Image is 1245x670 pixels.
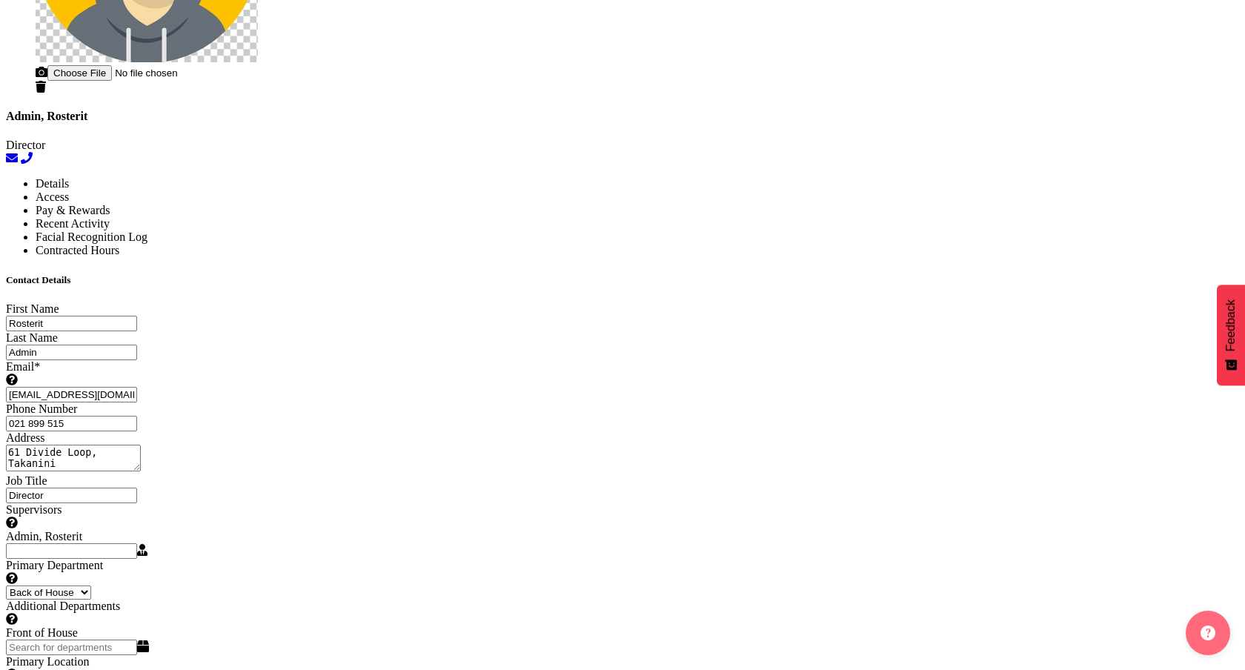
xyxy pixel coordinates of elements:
[6,530,82,543] span: Admin, Rosterit
[6,474,47,487] label: Job Title
[6,431,44,444] label: Address
[6,110,1239,123] h4: Admin, Rosterit
[6,302,59,315] label: First Name
[6,152,18,165] a: Email Employee
[36,217,110,230] span: Recent Activity
[6,416,137,431] input: Phone Number
[21,152,33,165] a: Call Employee
[36,244,119,256] span: Contracted Hours
[36,177,69,190] span: Details
[6,600,1239,626] label: Additional Departments
[1201,626,1215,640] img: help-xxl-2.png
[1217,285,1245,385] button: Feedback - Show survey
[6,345,137,360] input: Last Name
[6,402,77,415] label: Phone Number
[6,626,78,639] span: Front of House
[6,331,58,344] label: Last Name
[6,559,1239,586] label: Primary Department
[6,387,137,402] input: Email Address
[6,640,137,655] input: Search for departments
[36,190,69,203] span: Access
[6,360,1239,387] label: Email*
[6,316,137,331] input: First Name
[6,503,1239,530] label: Supervisors
[36,230,147,243] span: Facial Recognition Log
[6,139,45,151] span: Director
[36,204,110,216] span: Pay & Rewards
[1224,299,1238,351] span: Feedback
[6,488,137,503] input: Job Title
[6,274,1239,286] h5: Contact Details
